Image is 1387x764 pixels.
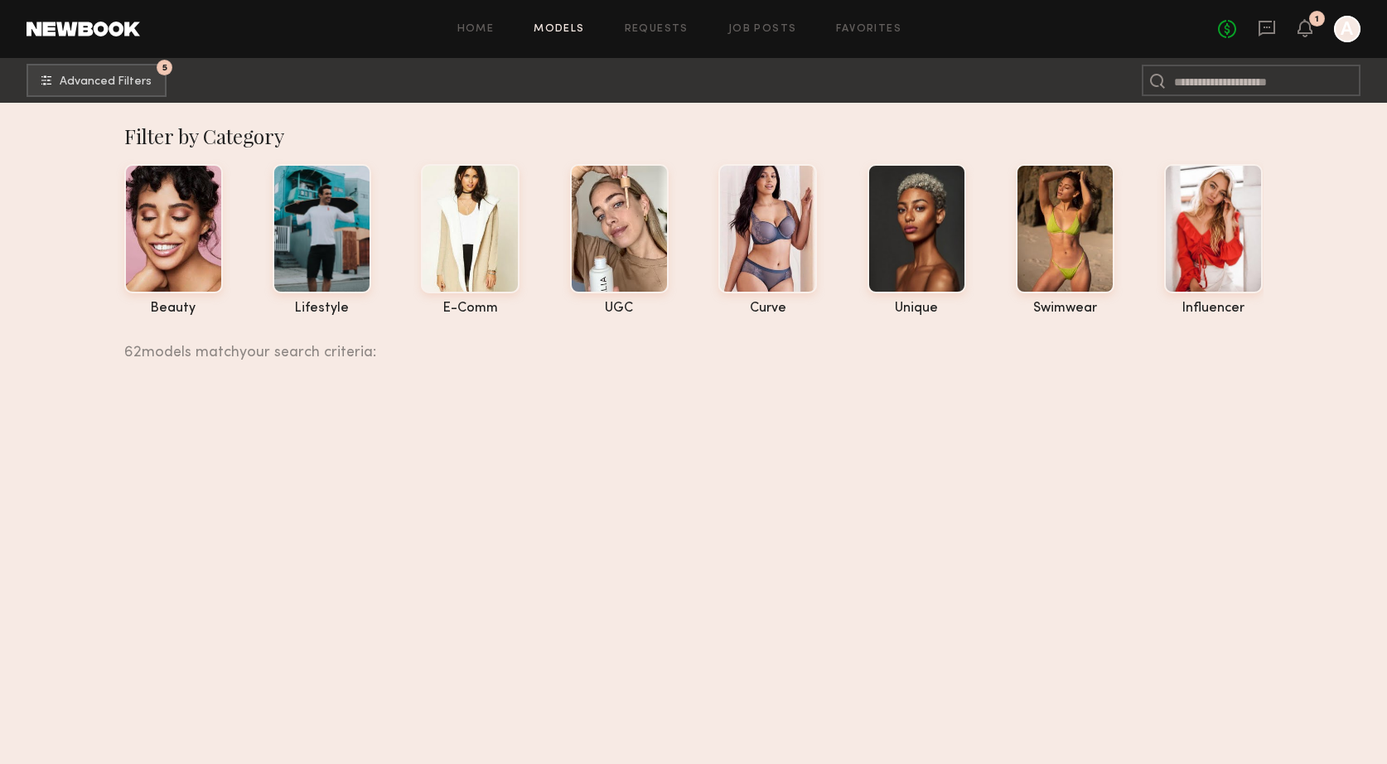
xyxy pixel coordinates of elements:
[27,64,167,97] button: 5Advanced Filters
[718,302,817,316] div: curve
[1334,16,1360,42] a: A
[457,24,495,35] a: Home
[273,302,371,316] div: lifestyle
[124,123,1264,149] div: Filter by Category
[60,76,152,88] span: Advanced Filters
[867,302,966,316] div: unique
[1164,302,1263,316] div: influencer
[124,326,1250,360] div: 62 models match your search criteria:
[534,24,584,35] a: Models
[1016,302,1114,316] div: swimwear
[570,302,669,316] div: UGC
[162,64,167,71] span: 5
[728,24,797,35] a: Job Posts
[836,24,901,35] a: Favorites
[124,302,223,316] div: beauty
[1315,15,1319,24] div: 1
[421,302,520,316] div: e-comm
[625,24,689,35] a: Requests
